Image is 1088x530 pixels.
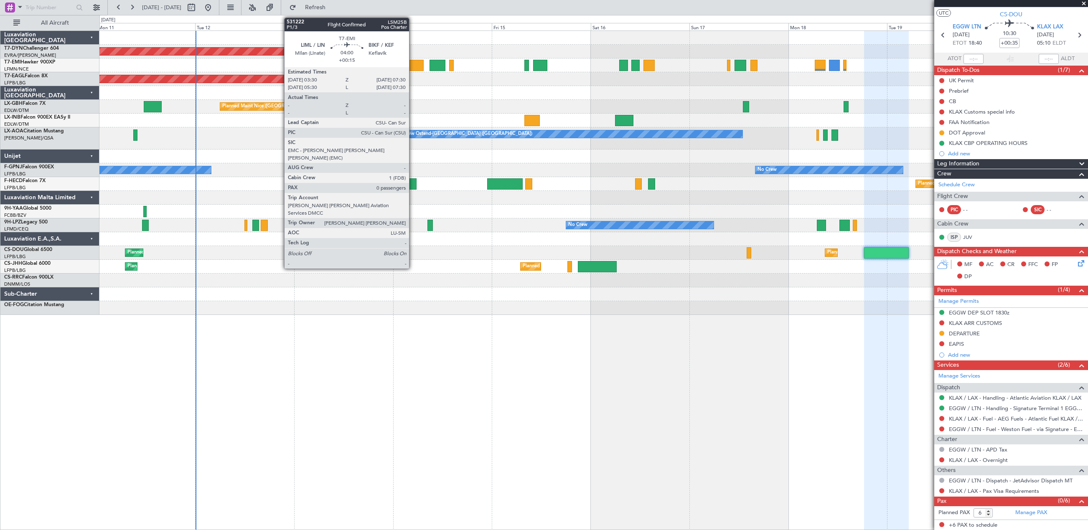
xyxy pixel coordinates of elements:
span: LX-INB [4,115,20,120]
span: FP [1052,261,1058,269]
a: CS-JHHGlobal 6000 [4,261,51,266]
span: Charter [937,435,957,444]
div: No Crew [758,164,777,176]
span: (1/7) [1058,66,1070,74]
span: 18:40 [969,39,982,48]
a: CS-RRCFalcon 900LX [4,275,53,280]
a: KLAX / LAX - Handling - Atlantic Aviation KLAX / LAX [949,394,1081,401]
span: 05:10 [1037,39,1050,48]
span: Dispatch Checks and Weather [937,247,1017,256]
span: F-HECD [4,178,23,183]
span: 10:30 [1003,30,1016,38]
div: Fri 15 [492,23,591,30]
a: LFPB/LBG [4,80,26,86]
span: FFC [1028,261,1038,269]
div: DEPARTURE [949,330,980,337]
a: OE-FOGCitation Mustang [4,302,64,307]
a: Manage Services [938,372,980,380]
a: LFPB/LBG [4,185,26,191]
span: +6 PAX to schedule [949,521,997,530]
a: EDLW/DTM [4,121,29,127]
span: [DATE] - [DATE] [142,4,181,11]
input: --:-- [963,54,984,64]
div: Add new [948,150,1084,157]
span: All Aircraft [22,20,88,26]
a: LFMD/CEQ [4,226,28,232]
a: LX-INBFalcon 900EX EASy II [4,115,70,120]
span: T7-DYN [4,46,23,51]
span: EGGW LTN [953,23,981,31]
a: F-HECDFalcon 7X [4,178,46,183]
span: Services [937,360,959,370]
span: CS-JHH [4,261,22,266]
a: EGGW / LTN - APD Tax [949,446,1007,453]
div: KLAX Customs special info [949,108,1015,115]
span: Cabin Crew [937,219,969,229]
div: KLAX ARR CUSTOMS [949,320,1002,327]
a: EDLW/DTM [4,107,29,114]
span: CR [1007,261,1014,269]
span: 9H-LPZ [4,220,21,225]
span: (2/6) [1058,360,1070,369]
div: KLAX CBP OPERATING HOURS [949,139,1027,147]
span: KLAX LAX [1037,23,1063,31]
div: Planned Maint [GEOGRAPHIC_DATA] ([GEOGRAPHIC_DATA]) [523,260,654,273]
div: ISP [947,233,961,242]
a: KLAX / LAX - Pax Visa Requirements [949,487,1039,494]
div: Sun 17 [689,23,788,30]
a: Manage PAX [1015,509,1047,517]
a: DNMM/LOS [4,281,30,287]
a: Manage Permits [938,297,979,306]
div: PIC [947,205,961,214]
div: SIC [1031,205,1045,214]
a: EGGW / LTN - Handling - Signature Terminal 1 EGGW / LTN [949,405,1084,412]
a: T7-EMIHawker 900XP [4,60,55,65]
a: FCBB/BZV [4,212,26,218]
a: T7-DYNChallenger 604 [4,46,59,51]
a: T7-EAGLFalcon 8X [4,74,48,79]
a: CS-DOUGlobal 6500 [4,247,52,252]
div: Planned Maint [GEOGRAPHIC_DATA] ([GEOGRAPHIC_DATA]) [127,246,259,259]
span: AC [986,261,994,269]
div: Thu 14 [393,23,492,30]
span: ETOT [953,39,966,48]
span: Crew [937,169,951,179]
span: 9H-YAA [4,206,23,211]
span: MF [964,261,972,269]
input: Trip Number [25,1,74,14]
a: EGGW / LTN - Dispatch - JetAdvisor Dispatch MT [949,477,1073,484]
a: EGGW / LTN - Fuel - Weston Fuel - via Signature - EGGW/LTN [949,426,1084,433]
a: LX-AOACitation Mustang [4,129,64,134]
div: CB [949,98,956,105]
span: OE-FOG [4,302,24,307]
div: Tue 19 [887,23,986,30]
span: T7-EMI [4,60,20,65]
span: LX-AOA [4,129,23,134]
span: Others [937,466,956,475]
a: Schedule Crew [938,181,975,189]
span: T7-EAGL [4,74,25,79]
div: - - [1047,206,1065,213]
span: DP [964,273,972,281]
button: UTC [936,9,951,17]
span: [DATE] [953,31,970,39]
div: Add new [948,351,1084,358]
span: Leg Information [937,159,979,169]
span: F-GPNJ [4,165,22,170]
span: Dispatch To-Dos [937,66,979,75]
div: EAPIS [949,340,964,347]
span: ALDT [1061,55,1075,63]
div: Planned Maint [GEOGRAPHIC_DATA] ([GEOGRAPHIC_DATA]) [127,260,259,273]
a: LX-GBHFalcon 7X [4,101,46,106]
div: Tue 12 [195,23,294,30]
div: Prebrief [949,87,969,94]
div: - - [963,206,982,213]
a: 9H-LPZLegacy 500 [4,220,48,225]
div: UK Permit [949,77,974,84]
span: (1/4) [1058,285,1070,294]
a: LFPB/LBG [4,171,26,177]
div: FAA Notification [949,119,989,126]
a: JUV [963,233,982,241]
span: Flight Crew [937,192,968,201]
a: LFPB/LBG [4,267,26,274]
